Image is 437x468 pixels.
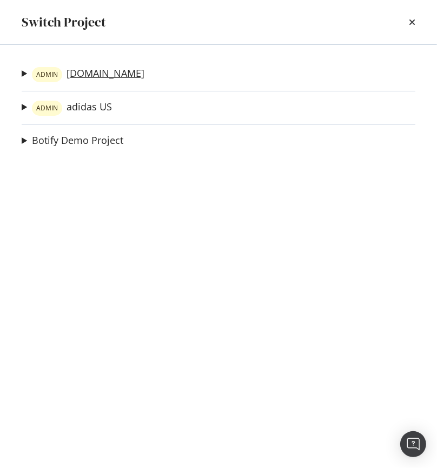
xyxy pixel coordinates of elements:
[36,105,58,111] span: ADMIN
[32,101,62,116] div: warning label
[22,100,112,116] summary: warning labeladidas US
[32,67,144,82] a: warning label[DOMAIN_NAME]
[32,101,112,116] a: warning labeladidas US
[22,134,123,148] summary: Botify Demo Project
[409,13,415,31] div: times
[36,71,58,78] span: ADMIN
[400,431,426,457] div: Open Intercom Messenger
[32,67,62,82] div: warning label
[22,67,144,82] summary: warning label[DOMAIN_NAME]
[22,13,106,31] div: Switch Project
[32,135,123,146] a: Botify Demo Project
